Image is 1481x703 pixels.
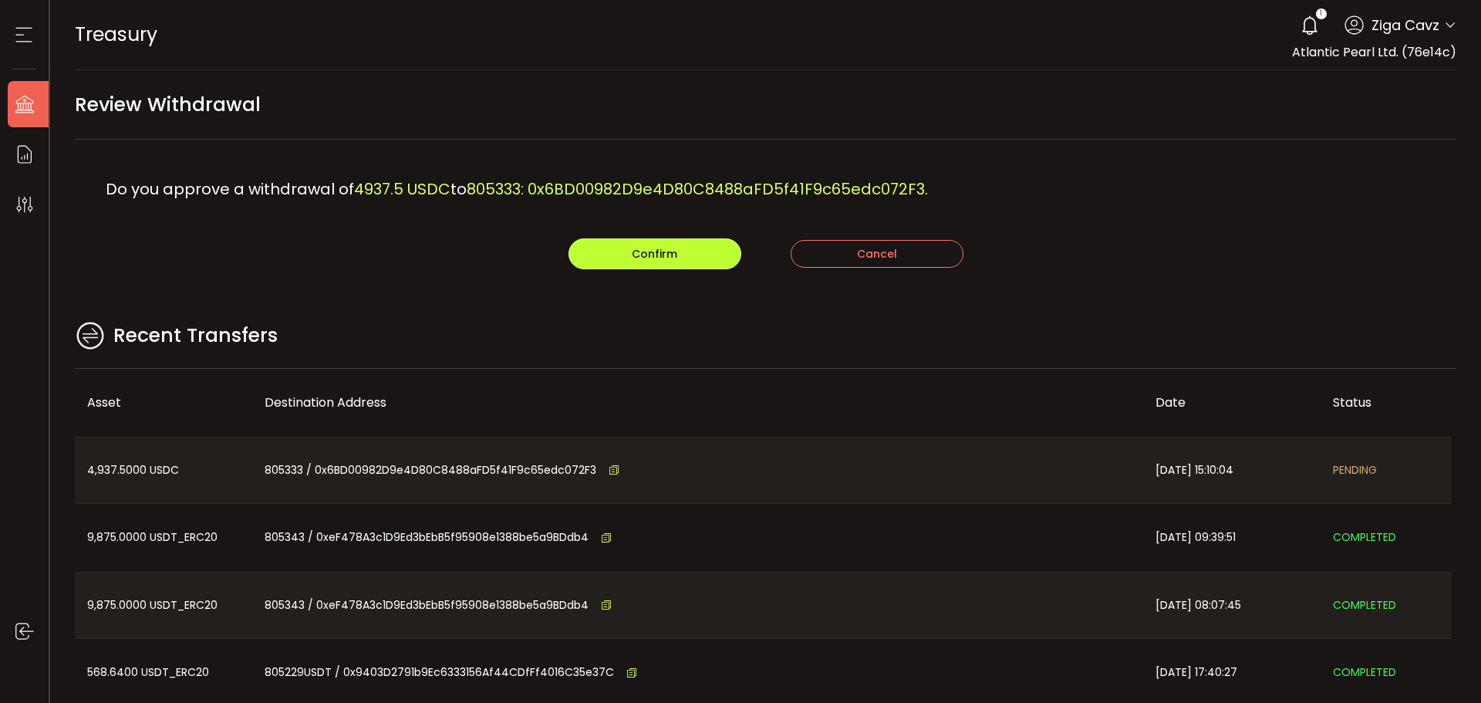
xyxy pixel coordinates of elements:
div: [DATE] 15:10:04 [1143,438,1321,504]
div: [DATE] 08:07:45 [1143,573,1321,639]
span: Treasury [75,21,157,48]
span: 4937.5 USDC [354,178,450,200]
span: PENDING [1333,461,1377,479]
span: Review Withdrawal [75,87,261,122]
div: 9,875.0000 USDT_ERC20 [75,504,252,572]
div: Asset [75,394,252,411]
span: 805333: 0x6BD00982D9e4D80C8488aFD5f41F9c65edc072F3. [467,178,928,200]
div: [DATE] 09:39:51 [1143,504,1321,572]
span: Atlantic Pearl Ltd. (76e14c) [1292,43,1456,61]
div: 4,937.5000 USDC [75,438,252,504]
span: Confirm [632,246,677,262]
span: Ziga Cavz [1371,15,1439,35]
span: Recent Transfers [113,321,278,350]
span: COMPLETED [1333,664,1396,681]
span: 805343 / 0xeF478A3c1D9Ed3bEbB5f95908e1388be5a9BDdb4 [265,529,589,546]
iframe: Chat Widget [1404,629,1481,703]
div: Destination Address [252,394,1143,411]
span: 805343 / 0xeF478A3c1D9Ed3bEbB5f95908e1388be5a9BDdb4 [265,597,589,614]
span: Cancel [857,246,897,262]
span: COMPLETED [1333,529,1396,546]
span: COMPLETED [1333,597,1396,614]
span: 1 [1320,8,1322,19]
div: Status [1321,394,1452,411]
button: Confirm [568,238,741,269]
span: 805333 / 0x6BD00982D9e4D80C8488aFD5f41F9c65edc072F3 [265,461,596,479]
span: 805229USDT / 0x9403D2791b9Ec6333156Af44CDfFf4016C35e37C [265,664,614,681]
button: Cancel [791,240,963,268]
span: to [450,178,467,200]
div: 9,875.0000 USDT_ERC20 [75,573,252,639]
div: Date [1143,394,1321,411]
span: Do you approve a withdrawal of [106,178,354,200]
